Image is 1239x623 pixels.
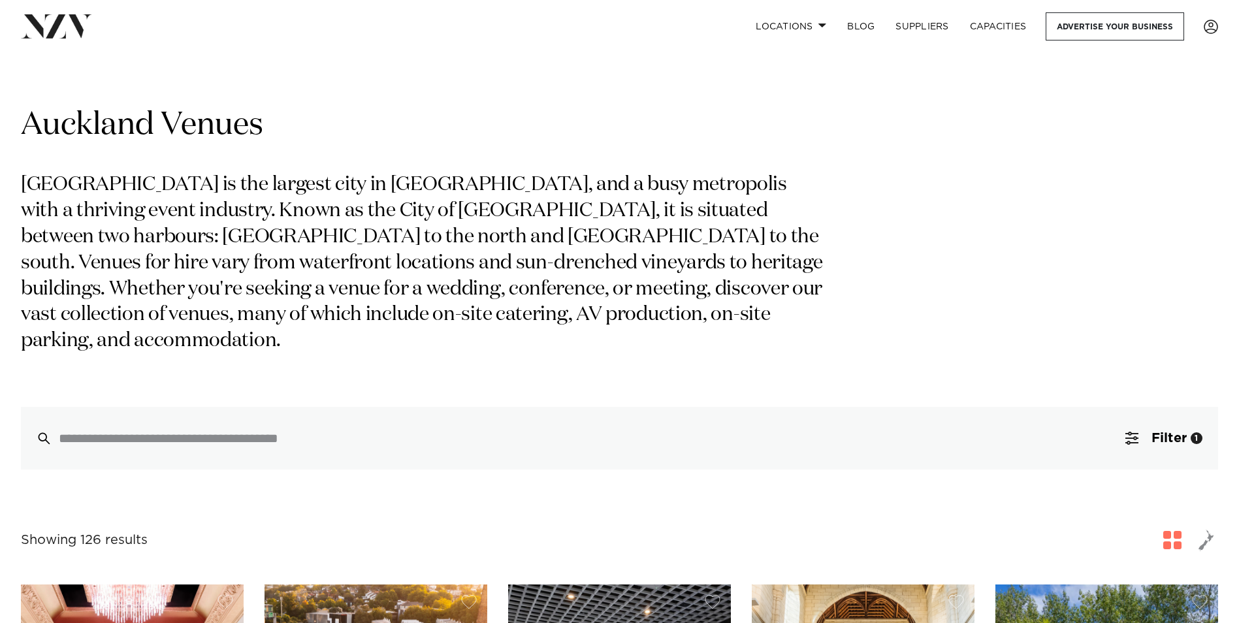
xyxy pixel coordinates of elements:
[1110,407,1218,470] button: Filter1
[959,12,1037,40] a: Capacities
[837,12,885,40] a: BLOG
[21,105,1218,146] h1: Auckland Venues
[885,12,959,40] a: SUPPLIERS
[1151,432,1187,445] span: Filter
[21,14,92,38] img: nzv-logo.png
[21,530,148,551] div: Showing 126 results
[745,12,837,40] a: Locations
[1046,12,1184,40] a: Advertise your business
[1191,432,1202,444] div: 1
[21,172,828,355] p: [GEOGRAPHIC_DATA] is the largest city in [GEOGRAPHIC_DATA], and a busy metropolis with a thriving...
